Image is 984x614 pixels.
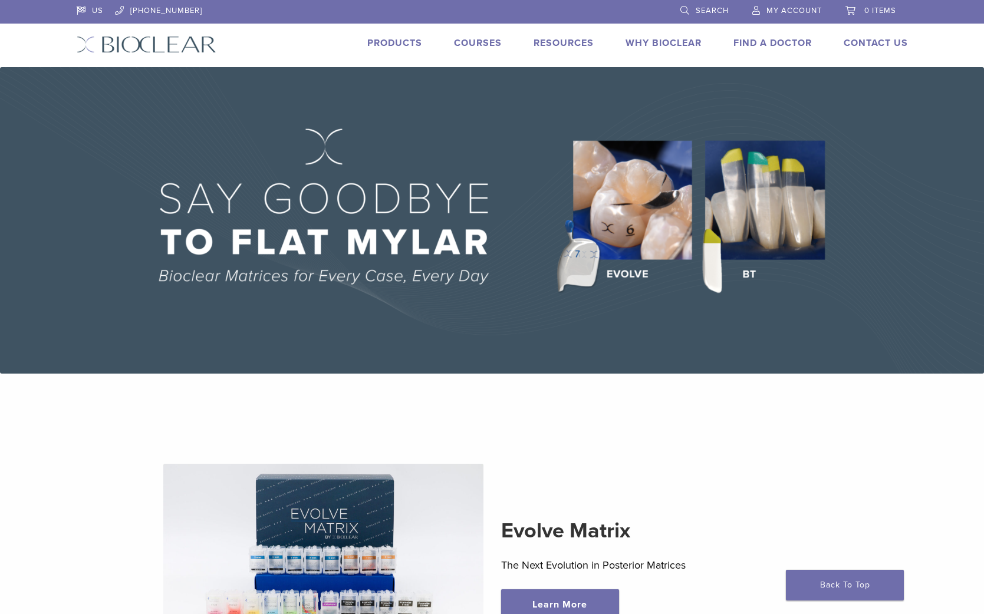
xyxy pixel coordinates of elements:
span: My Account [766,6,822,15]
a: Back To Top [786,570,904,600]
a: Why Bioclear [626,37,702,49]
a: Contact Us [844,37,908,49]
a: Courses [454,37,502,49]
a: Resources [534,37,594,49]
p: The Next Evolution in Posterior Matrices [501,556,821,574]
img: Bioclear [77,36,216,53]
span: 0 items [864,6,896,15]
h2: Evolve Matrix [501,517,821,545]
a: Find A Doctor [733,37,812,49]
a: Products [367,37,422,49]
span: Search [696,6,729,15]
